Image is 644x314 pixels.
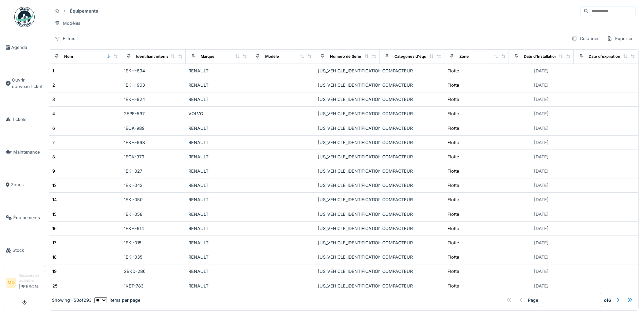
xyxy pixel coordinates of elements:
[188,125,247,132] div: RENAULT
[188,139,247,146] div: RENAULT
[11,181,43,188] span: Zones
[188,82,247,88] div: RENAULT
[318,68,377,74] div: [US_VEHICLE_IDENTIFICATION_NUMBER]
[534,283,549,289] div: [DATE]
[534,182,549,189] div: [DATE]
[188,96,247,103] div: RENAULT
[534,139,549,146] div: [DATE]
[52,154,55,160] div: 8
[52,240,56,246] div: 17
[534,68,549,74] div: [DATE]
[330,54,361,59] div: Numéro de Série
[318,96,377,103] div: [US_VEHICLE_IDENTIFICATION_NUMBER]
[265,54,279,59] div: Modèle
[52,96,55,103] div: 3
[3,31,46,64] a: Agenda
[394,54,442,59] div: Catégories d'équipement
[447,240,459,246] div: Flotte
[447,225,459,232] div: Flotte
[6,278,16,288] li: MD
[318,82,377,88] div: [US_VEHICLE_IDENTIFICATION_NUMBER]
[447,168,459,174] div: Flotte
[52,211,57,217] div: 15
[382,82,441,88] div: COMPACTEUR
[52,283,58,289] div: 25
[52,68,54,74] div: 1
[188,211,247,217] div: RENAULT
[318,125,377,132] div: [US_VEHICLE_IDENTIFICATION_NUMBER]
[604,297,611,303] strong: of 6
[124,82,183,88] div: 1EKH-903
[534,240,549,246] div: [DATE]
[318,283,377,289] div: [US_VEHICLE_IDENTIFICATION_NUMBER]
[124,182,183,189] div: 1EKI-043
[188,254,247,260] div: RENAULT
[124,211,183,217] div: 1EKI-058
[447,268,459,275] div: Flotte
[534,168,549,174] div: [DATE]
[13,247,43,254] span: Stock
[3,136,46,168] a: Maintenance
[447,211,459,217] div: Flotte
[318,154,377,160] div: [US_VEHICLE_IDENTIFICATION_NUMBER]
[569,34,603,43] div: Colonnes
[52,110,55,117] div: 4
[14,7,35,27] img: Badge_color-CXgf-gQk.svg
[11,44,43,51] span: Agenda
[382,125,441,132] div: COMPACTEUR
[447,283,459,289] div: Flotte
[534,82,549,88] div: [DATE]
[447,154,459,160] div: Flotte
[124,268,183,275] div: 2BKD-286
[52,297,92,303] div: Showing 1 - 50 of 293
[188,225,247,232] div: RENAULT
[3,103,46,136] a: Tickets
[382,68,441,74] div: COMPACTEUR
[13,149,43,155] span: Maintenance
[447,82,459,88] div: Flotte
[318,110,377,117] div: [US_VEHICLE_IDENTIFICATION_NUMBER]/05
[534,211,549,217] div: [DATE]
[534,96,549,103] div: [DATE]
[124,168,183,174] div: 1EKI-027
[124,110,183,117] div: 2EPE-597
[447,254,459,260] div: Flotte
[382,110,441,117] div: COMPACTEUR
[124,139,183,146] div: 1EKH-998
[124,254,183,260] div: 1EKI-035
[124,240,183,246] div: 1EKI-015
[19,273,43,293] li: [PERSON_NAME]
[52,82,55,88] div: 2
[124,125,183,132] div: 1EOK-989
[534,254,549,260] div: [DATE]
[188,154,247,160] div: RENAULT
[3,234,46,267] a: Stock
[447,68,459,74] div: Flotte
[459,54,469,59] div: Zone
[52,225,57,232] div: 16
[188,268,247,275] div: RENAULT
[188,283,247,289] div: RENAULT
[382,96,441,103] div: COMPACTEUR
[52,182,57,189] div: 12
[188,182,247,189] div: RENAULT
[318,168,377,174] div: [US_VEHICLE_IDENTIFICATION_NUMBER]
[188,196,247,203] div: RENAULT
[447,125,459,132] div: Flotte
[382,211,441,217] div: COMPACTEUR
[124,283,183,289] div: 1KET-783
[124,225,183,232] div: 1EKH-914
[318,240,377,246] div: [US_VEHICLE_IDENTIFICATION_NUMBER]
[534,268,549,275] div: [DATE]
[188,68,247,74] div: RENAULT
[528,297,538,303] div: Page
[52,34,78,43] div: Filtres
[201,54,215,59] div: Marque
[52,268,57,275] div: 19
[382,168,441,174] div: COMPACTEUR
[64,54,73,59] div: Nom
[534,110,549,117] div: [DATE]
[318,225,377,232] div: [US_VEHICLE_IDENTIFICATION_NUMBER]
[3,169,46,201] a: Zones
[534,154,549,160] div: [DATE]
